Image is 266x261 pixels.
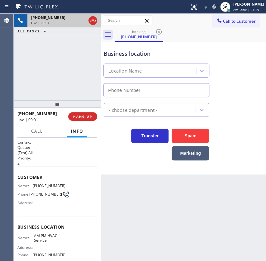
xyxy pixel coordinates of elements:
[14,27,52,35] button: ALL TASKS
[31,15,65,20] span: [PHONE_NUMBER]
[73,114,92,119] span: HANG UP
[33,183,65,188] span: [PHONE_NUMBER]
[103,83,209,97] input: Phone Number
[17,29,40,33] span: ALL TASKS
[67,125,87,137] button: Info
[103,16,152,26] input: Search
[17,201,34,205] span: Address:
[108,67,142,74] div: Location Name
[233,2,264,7] div: [PERSON_NAME]
[17,155,97,161] h2: Priority:
[115,34,162,40] div: [PHONE_NUMBER]
[17,253,33,257] span: Phone:
[223,18,256,24] span: Call to Customer
[172,129,209,143] button: Spam
[17,111,57,116] span: [PHONE_NUMBER]
[17,140,97,145] h1: Context
[212,15,260,27] button: Call to Customer
[17,145,97,150] h2: Queue:
[17,245,34,250] span: Address:
[131,129,169,143] button: Transfer
[17,150,97,155] p: [Test] All
[33,253,65,257] span: [PHONE_NUMBER]
[31,128,43,134] span: Call
[104,50,209,58] div: Business location
[172,146,209,160] button: Marketing
[17,235,34,240] span: Name:
[27,125,47,137] button: Call
[88,16,97,25] button: Hang up
[109,106,157,113] div: - choose department -
[115,29,162,34] div: booking
[17,183,33,188] span: Name:
[233,7,259,12] span: Available | 31:29
[115,28,162,41] div: (818) 966-5766
[17,117,38,122] span: Live | 00:01
[34,233,65,243] span: AM PM HVAC Service
[68,112,97,121] button: HANG UP
[29,192,62,197] span: [PHONE_NUMBER]
[31,21,49,25] span: Live | 00:01
[17,224,97,230] span: Business location
[71,128,83,134] span: Info
[210,2,218,11] button: Mute
[17,161,97,166] p: 2
[17,192,29,197] span: Phone:
[17,174,97,180] span: Customer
